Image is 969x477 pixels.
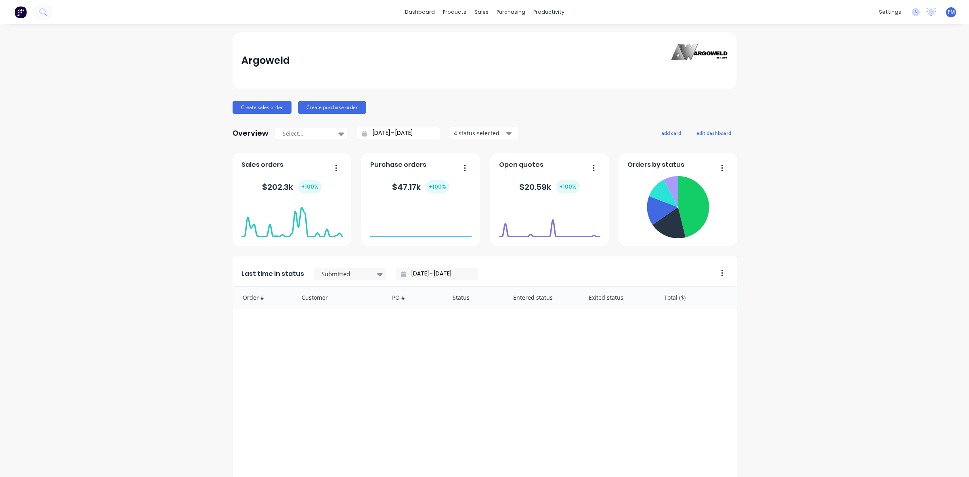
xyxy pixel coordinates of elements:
[233,287,294,308] div: Order #
[454,129,505,137] div: 4 status selected
[294,287,384,308] div: Customer
[384,287,445,308] div: PO #
[505,287,581,308] div: Entered status
[439,6,470,18] div: products
[241,269,304,279] span: Last time in status
[298,101,366,114] button: Create purchase order
[529,6,568,18] div: productivity
[493,6,529,18] div: purchasing
[241,53,290,69] div: Argoweld
[241,160,283,170] span: Sales orders
[470,6,493,18] div: sales
[656,128,686,138] button: add card
[581,287,656,308] div: Exited status
[262,180,322,193] div: $ 202.3k
[233,101,292,114] button: Create sales order
[627,160,684,170] span: Orders by status
[671,44,728,78] img: Argoweld
[15,6,27,18] img: Factory
[948,8,955,16] span: PM
[449,127,518,139] button: 4 status selected
[426,180,449,193] div: + 100 %
[656,287,737,308] div: Total ($)
[370,160,426,170] span: Purchase orders
[392,180,449,193] div: $ 47.17k
[519,180,580,193] div: $ 20.59k
[233,125,268,141] div: Overview
[499,160,543,170] span: Open quotes
[691,128,736,138] button: edit dashboard
[875,6,905,18] div: settings
[298,180,322,193] div: + 100 %
[445,287,505,308] div: Status
[556,180,580,193] div: + 100 %
[401,6,439,18] a: dashboard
